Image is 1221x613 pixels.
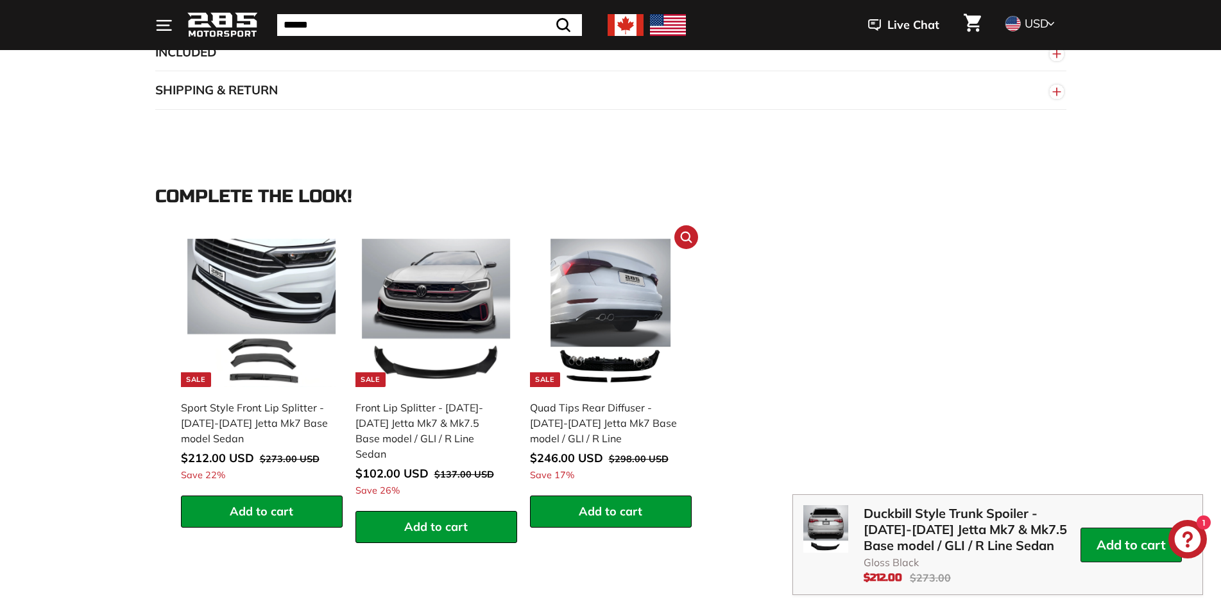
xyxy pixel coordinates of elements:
[530,496,692,528] button: Add to cart
[1025,16,1048,31] span: USD
[1097,537,1166,553] button-content: Add to cart
[910,571,951,584] compare-at-price: $273.00
[260,453,320,465] span: $273.00 USD
[956,3,989,47] a: Cart
[181,372,210,387] div: Sale
[864,571,902,584] sale-price: $212.00
[277,14,582,36] input: Search
[851,9,956,41] button: Live Chat
[181,451,254,465] span: $212.00 USD
[530,451,603,465] span: $246.00 USD
[187,10,258,40] img: Logo_285_Motorsport_areodynamics_components
[355,400,504,462] div: Front Lip Splitter - [DATE]-[DATE] Jetta Mk7 & Mk7.5 Base model / GLI / R Line Sedan
[864,505,1080,553] span: Duckbill Style Trunk Spoiler - [DATE]-[DATE] Jetta Mk7 & Mk7.5 Base model / GLI / R Line Sedan
[864,556,1080,569] span: Gloss Black
[155,187,1066,207] div: Complete the look!
[1165,520,1211,562] inbox-online-store-chat: Shopify online store chat
[355,372,385,387] div: Sale
[355,466,429,481] span: $102.00 USD
[530,232,692,496] a: Sale Quad Tips Rear Diffuser - [DATE]-[DATE] Jetta Mk7 Base model / GLI / R Line Save 17%
[530,372,559,387] div: Sale
[530,469,574,483] span: Save 17%
[579,504,642,519] span: Add to cart
[355,232,517,511] a: Sale Front Lip Splitter - [DATE]-[DATE] Jetta Mk7 & Mk7.5 Base model / GLI / R Line Sedan Save 26%
[181,469,225,483] span: Save 22%
[355,511,517,543] button: Add to cart
[404,519,468,534] span: Add to cart
[155,33,1066,72] button: INCLUDED
[887,17,939,33] span: Live Chat
[1080,528,1182,562] button: Add to cart
[181,400,330,446] div: Sport Style Front Lip Splitter - [DATE]-[DATE] Jetta Mk7 Base model Sedan
[434,469,494,480] span: $137.00 USD
[155,71,1066,110] button: SHIPPING & RETURN
[803,505,848,553] img: Duckbill Style Trunk Spoiler - 2019-2025 Jetta Mk7 & Mk7.5 Base model / GLI / R Line Sedan
[609,453,669,465] span: $298.00 USD
[181,232,343,496] a: Sale Sport Style Front Lip Splitter - [DATE]-[DATE] Jetta Mk7 Base model Sedan Save 22%
[355,484,400,498] span: Save 26%
[530,400,679,446] div: Quad Tips Rear Diffuser - [DATE]-[DATE] Jetta Mk7 Base model / GLI / R Line
[230,504,293,519] span: Add to cart
[181,496,343,528] button: Add to cart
